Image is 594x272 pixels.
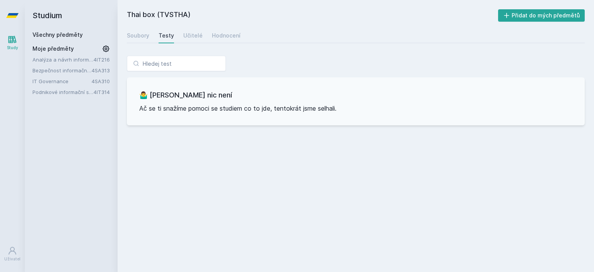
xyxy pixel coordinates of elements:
[92,78,110,84] a: 4SA310
[159,32,174,39] div: Testy
[7,45,18,51] div: Study
[212,32,241,39] div: Hodnocení
[32,45,74,53] span: Moje předměty
[139,104,572,113] p: Ač se ti snažíme pomoci se studiem co to jde, tentokrát jsme selhali.
[32,67,92,74] a: Bezpečnost informačních systémů
[32,31,83,38] a: Všechny předměty
[94,56,110,63] a: 4IT216
[159,28,174,43] a: Testy
[32,88,94,96] a: Podnikové informační systémy
[2,31,23,55] a: Study
[2,242,23,266] a: Uživatel
[127,56,226,71] input: Hledej test
[183,32,203,39] div: Učitelé
[183,28,203,43] a: Učitelé
[498,9,585,22] button: Přidat do mých předmětů
[32,77,92,85] a: IT Governance
[127,28,149,43] a: Soubory
[127,9,498,22] h2: Thai box (TVSTHA)
[139,90,572,101] h3: 🤷‍♂️ [PERSON_NAME] nic není
[127,32,149,39] div: Soubory
[94,89,110,95] a: 4IT314
[212,28,241,43] a: Hodnocení
[4,256,20,262] div: Uživatel
[92,67,110,74] a: 4SA313
[32,56,94,63] a: Analýza a návrh informačních systémů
